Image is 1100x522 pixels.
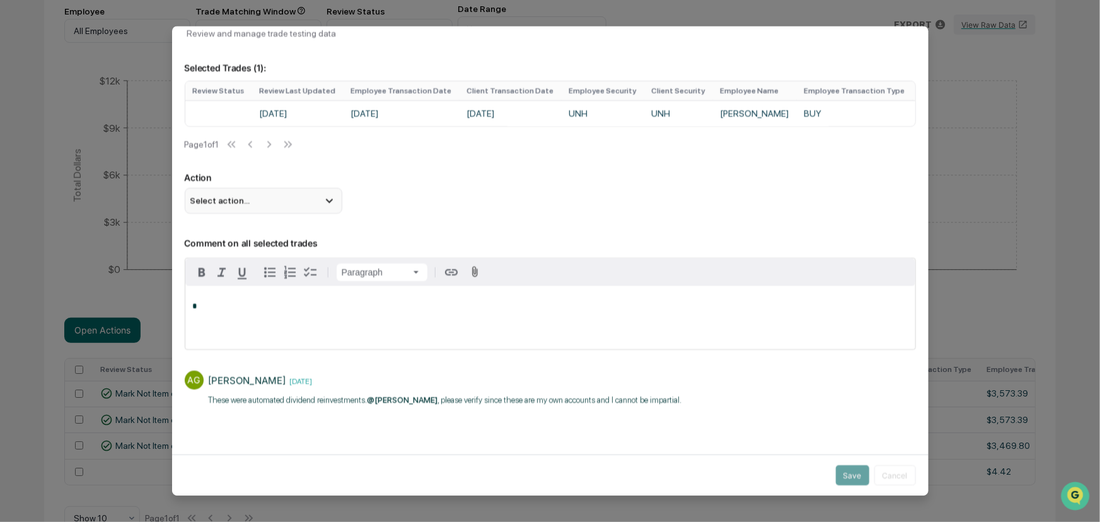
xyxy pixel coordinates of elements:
a: 🔎Data Lookup [8,178,84,200]
th: Review Last Updated [252,81,344,100]
a: 🗄️Attestations [86,154,161,177]
td: [DATE] [252,100,344,126]
iframe: Open customer support [1060,480,1094,514]
div: 🗄️ [91,160,101,170]
button: Cancel [874,465,916,485]
span: Pylon [125,214,153,223]
td: UNH [562,100,644,126]
th: Client Transaction Type [913,81,1015,100]
th: Employee Security [562,81,644,100]
p: ​These were automated dividend reinvestments. , please verify since these are my own accounts and... [209,394,682,407]
button: Italic [212,262,232,282]
td: Buy [913,100,1015,126]
td: BUY [797,100,913,126]
button: Attach files [464,264,486,281]
time: Wednesday, August 13, 2025 at 12:26:48 PM [286,375,313,386]
p: How can we help? [13,26,229,47]
button: Block type [337,264,427,281]
div: 🖐️ [13,160,23,170]
button: Bold [192,262,212,282]
th: Client Security [644,81,713,100]
a: Powered byPylon [89,213,153,223]
button: Underline [232,262,252,282]
button: Save [836,465,869,485]
p: Selected Trades ( 1 ): [185,47,916,73]
td: [DATE] [344,100,460,126]
th: Client Transaction Date [460,81,562,100]
span: Data Lookup [25,183,79,195]
span: Attestations [104,159,156,171]
span: Select action... [190,196,250,206]
td: [DATE] [460,100,562,126]
input: Clear [33,57,208,71]
div: Start new chat [43,96,207,109]
span: @[PERSON_NAME] [368,395,438,405]
img: 1746055101610-c473b297-6a78-478c-a979-82029cc54cd1 [13,96,35,119]
a: 🖐️Preclearance [8,154,86,177]
div: We're available if you need us! [43,109,159,119]
span: Preclearance [25,159,81,171]
div: AG [185,371,204,390]
button: Start new chat [214,100,229,115]
td: [PERSON_NAME] [713,100,797,126]
div: 🔎 [13,184,23,194]
div: [PERSON_NAME] [209,374,286,386]
th: Employee Name [713,81,797,100]
p: Comment on all selected trades [185,223,916,248]
td: UNH [644,100,713,126]
p: Action [185,173,916,183]
p: Review and manage trade testing data [187,28,913,38]
th: Employee Transaction Type [797,81,913,100]
div: Page 1 of 1 [185,140,219,150]
th: Review Status [185,81,252,100]
th: Employee Transaction Date [344,81,460,100]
